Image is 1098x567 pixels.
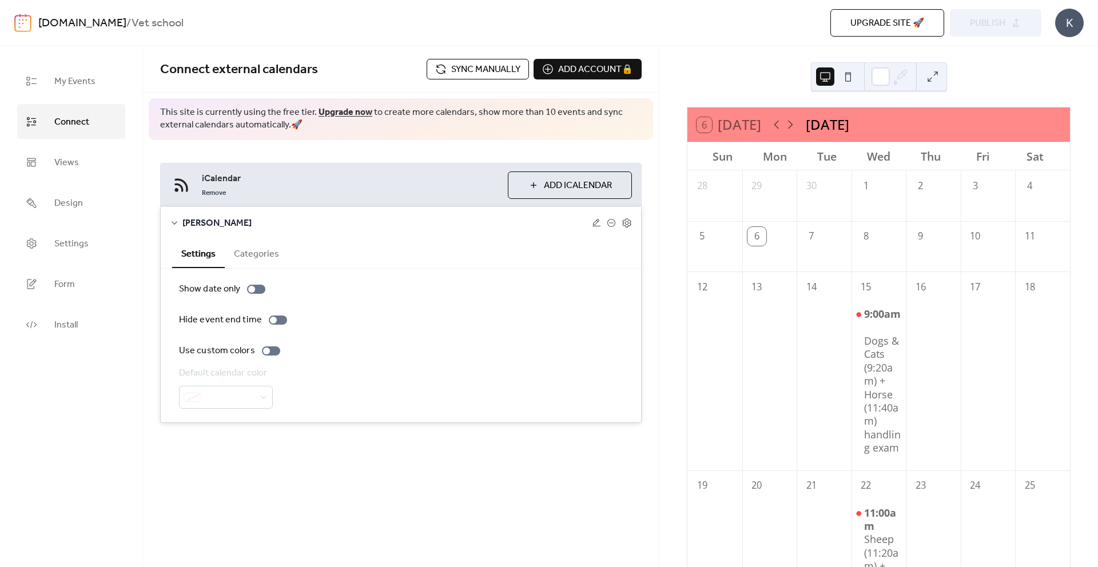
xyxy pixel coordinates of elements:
div: 11 [1020,227,1039,246]
a: Form [17,266,125,301]
div: Wed [853,142,905,170]
div: 23 [911,476,930,495]
span: 9:00am [864,308,902,334]
div: 22 [857,476,876,495]
span: Sync manually [451,63,520,77]
b: / [126,13,132,34]
div: 3 [966,177,985,195]
div: 5 [693,227,711,246]
span: [PERSON_NAME] [182,217,592,230]
span: Remove [202,189,226,198]
div: 21 [802,476,821,495]
span: Form [54,275,75,293]
div: Fri [957,142,1009,170]
span: My Events [54,73,96,90]
div: 10 [966,227,985,246]
span: Install [54,316,78,334]
div: Mon [749,142,801,170]
div: 24 [966,476,985,495]
span: Add iCalendar [544,179,612,193]
div: 20 [747,476,766,495]
b: Vet school [132,13,184,34]
div: Sun [697,142,749,170]
div: Tue [801,142,853,170]
a: Settings [17,226,125,261]
div: 16 [911,278,930,297]
div: 29 [747,177,766,195]
div: [DATE] [806,114,849,135]
a: Connect [17,104,125,139]
span: Upgrade site 🚀 [850,17,924,30]
div: 28 [693,177,711,195]
div: Show date only [179,282,240,296]
div: 4 [1020,177,1039,195]
div: 25 [1020,476,1039,495]
a: Views [17,145,125,179]
div: 30 [802,177,821,195]
div: 15 [857,278,876,297]
div: 19 [693,476,711,495]
button: Categories [225,239,288,267]
button: Sync manually [427,59,529,79]
div: 2 [911,177,930,195]
span: Settings [54,235,89,253]
div: 6 [747,227,766,246]
div: 18 [1020,278,1039,297]
button: Upgrade site 🚀 [830,9,944,37]
div: K [1055,9,1084,37]
button: Add iCalendar [508,171,632,199]
div: Dogs & Cats (9:20am) + Horse (11:40am) handling exam [852,308,906,454]
a: [DOMAIN_NAME] [38,13,126,34]
a: Install [17,307,125,342]
div: Thu [905,142,957,170]
div: 9 [911,227,930,246]
div: 12 [693,278,711,297]
button: Settings [172,239,225,268]
a: Design [17,185,125,220]
a: My Events [17,63,125,98]
span: iCalendar [202,172,499,186]
span: Connect external calendars [160,57,318,82]
span: Connect [54,113,89,131]
a: Upgrade now [319,103,372,121]
div: Dogs & Cats (9:20am) + Horse (11:40am) handling exam [864,334,902,455]
span: This site is currently using the free tier. to create more calendars, show more than 10 events an... [160,106,642,132]
span: Design [54,194,83,212]
div: 7 [802,227,821,246]
span: Views [54,154,79,171]
img: logo [14,14,31,32]
div: Default calendar color [179,366,270,380]
div: 1 [857,177,876,195]
div: Sat [1009,142,1061,170]
div: 17 [966,278,985,297]
div: Use custom colors [179,344,255,358]
div: Hide event end time [179,313,262,327]
span: 11:00am [864,506,902,533]
img: ical [170,174,193,197]
div: 8 [857,227,876,246]
div: 14 [802,278,821,297]
div: 13 [747,278,766,297]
